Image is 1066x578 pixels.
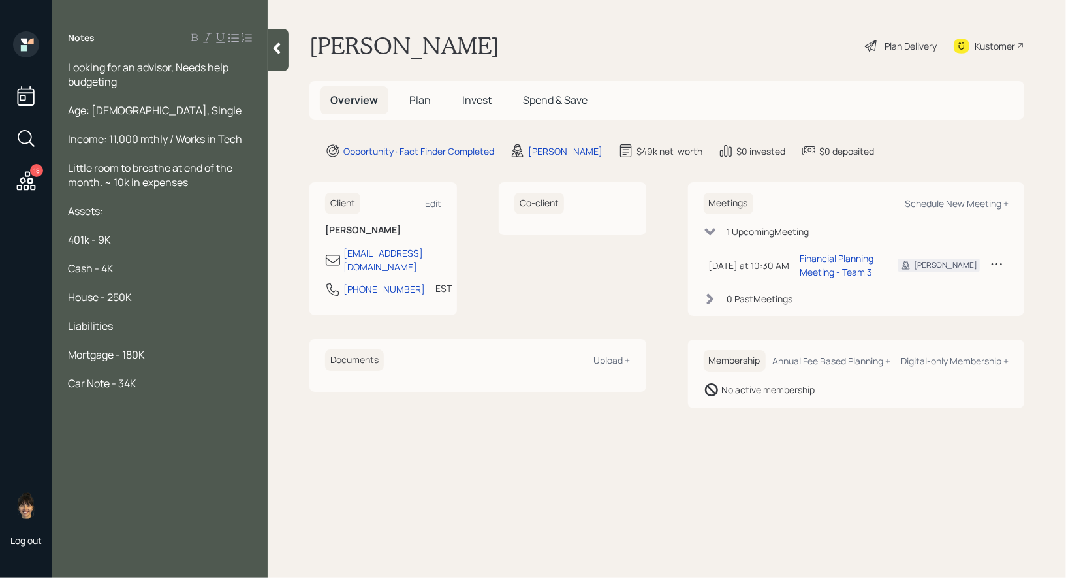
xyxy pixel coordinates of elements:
[68,233,111,247] span: 401k - 9K
[594,354,631,366] div: Upload +
[68,319,113,333] span: Liabilities
[800,251,878,279] div: Financial Planning Meeting - Team 3
[772,355,890,367] div: Annual Fee Based Planning +
[30,164,43,177] div: 18
[885,39,937,53] div: Plan Delivery
[68,103,242,118] span: Age: [DEMOGRAPHIC_DATA], Single
[704,350,766,372] h6: Membership
[727,225,809,238] div: 1 Upcoming Meeting
[10,534,42,547] div: Log out
[901,355,1009,367] div: Digital-only Membership +
[343,246,441,274] div: [EMAIL_ADDRESS][DOMAIN_NAME]
[343,282,425,296] div: [PHONE_NUMBER]
[727,292,793,306] div: 0 Past Meeting s
[636,144,702,158] div: $49k net-worth
[722,383,815,396] div: No active membership
[13,492,39,519] img: treva-nostdahl-headshot.png
[68,261,114,276] span: Cash - 4K
[330,93,378,107] span: Overview
[523,93,588,107] span: Spend & Save
[343,144,494,158] div: Opportunity · Fact Finder Completed
[905,197,1009,210] div: Schedule New Meeting +
[68,376,136,391] span: Car Note - 34K
[514,193,564,214] h6: Co-client
[325,193,360,214] h6: Client
[68,60,230,89] span: Looking for an advisor, Needs help budgeting
[68,347,145,362] span: Mortgage - 180K
[435,281,452,295] div: EST
[325,225,441,236] h6: [PERSON_NAME]
[736,144,785,158] div: $0 invested
[68,132,242,146] span: Income: 11,000 mthly / Works in Tech
[819,144,874,158] div: $0 deposited
[914,259,977,271] div: [PERSON_NAME]
[309,31,499,60] h1: [PERSON_NAME]
[68,290,132,304] span: House - 250K
[975,39,1015,53] div: Kustomer
[709,259,790,272] div: [DATE] at 10:30 AM
[325,349,384,371] h6: Documents
[704,193,753,214] h6: Meetings
[68,161,234,189] span: Little room to breathe at end of the month. ~ 10k in expenses
[425,197,441,210] div: Edit
[68,204,103,218] span: Assets:
[68,31,95,44] label: Notes
[528,144,603,158] div: [PERSON_NAME]
[409,93,431,107] span: Plan
[462,93,492,107] span: Invest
